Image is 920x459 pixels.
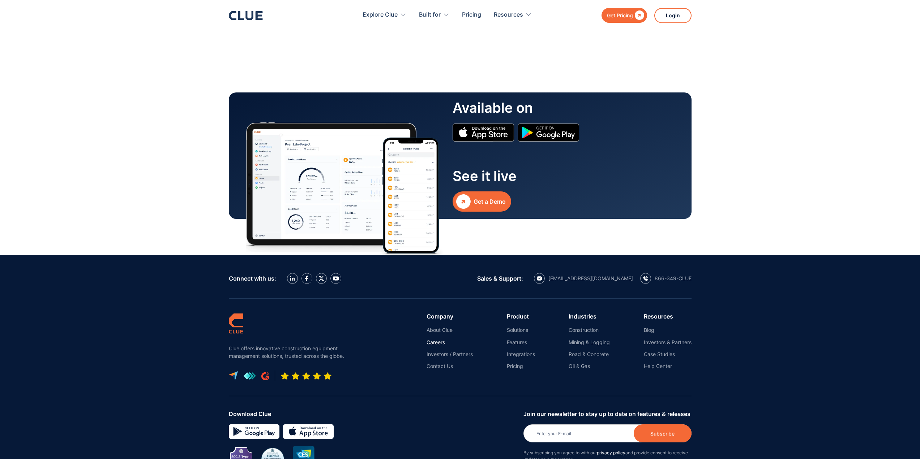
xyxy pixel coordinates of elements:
div: Get a Demo [474,197,506,206]
a: Careers [427,339,473,346]
img: Fleet management automation with real time productivity tracking [243,120,445,264]
a: Login [654,8,692,23]
div: Explore Clue [363,4,406,26]
div: Resources [644,313,692,320]
a: About Clue [427,327,473,333]
a: privacy policy [597,450,625,455]
div: Resources [494,4,532,26]
div: Resources [494,4,523,26]
div: Get Pricing [607,11,633,20]
img: download on the App store [283,424,334,439]
img: G2 review platform icon [261,372,269,381]
a: Oil & Gas [569,363,610,369]
a: Blog [644,327,692,333]
img: facebook icon [305,276,308,281]
img: email icon [536,276,542,281]
a: Pricing [462,4,481,26]
img: YouTube Icon [333,276,339,281]
p: See it live [453,168,517,185]
div: 866-349-CLUE [655,275,692,282]
img: Google simple icon [229,424,279,439]
div:  [633,11,644,20]
div: Sales & Support: [477,275,523,282]
a: Case Studies [644,351,692,358]
img: X icon twitter [318,276,324,281]
a: Features [507,339,535,346]
a: Get Pricing [602,8,647,23]
a: Investors & Partners [644,339,692,346]
p: Clue offers innovative construction equipment management solutions, trusted across the globe. [229,345,348,360]
img: get app logo [243,372,256,380]
div: Industries [569,313,610,320]
img: Apple Store [453,124,514,142]
a: email icon[EMAIL_ADDRESS][DOMAIN_NAME] [534,273,633,284]
img: capterra logo icon [229,371,238,381]
img: calling icon [643,276,648,281]
a: Mining & Logging [569,339,610,346]
div: Company [427,313,473,320]
a: Contact Us [427,363,473,369]
input: Subscribe [634,424,692,442]
img: clue logo simple [229,313,243,334]
a: calling icon866-349-CLUE [640,273,692,284]
a: Road & Concrete [569,351,610,358]
div: Built for [419,4,441,26]
img: Five-star rating icon [281,372,332,381]
p: Available on [453,100,677,116]
div: Built for [419,4,449,26]
div: Join our newsletter to stay up to date on features & releases [523,411,692,417]
a: Integrations [507,351,535,358]
div: Product [507,313,535,320]
img: Upward growth arrow icon [456,194,471,209]
a: Get a Demo [453,191,511,212]
a: Pricing [507,363,535,369]
div: Connect with us: [229,275,276,282]
div: Explore Clue [363,4,398,26]
a: Help Center [644,363,692,369]
input: Enter your E-mail [523,424,692,442]
a: Solutions [507,327,535,333]
a: Investors / Partners [427,351,473,358]
img: LinkedIn icon [290,276,295,281]
a: Construction [569,327,610,333]
img: Google simple icon [518,124,579,142]
div: Download Clue [229,411,518,417]
div: [EMAIL_ADDRESS][DOMAIN_NAME] [548,275,633,282]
